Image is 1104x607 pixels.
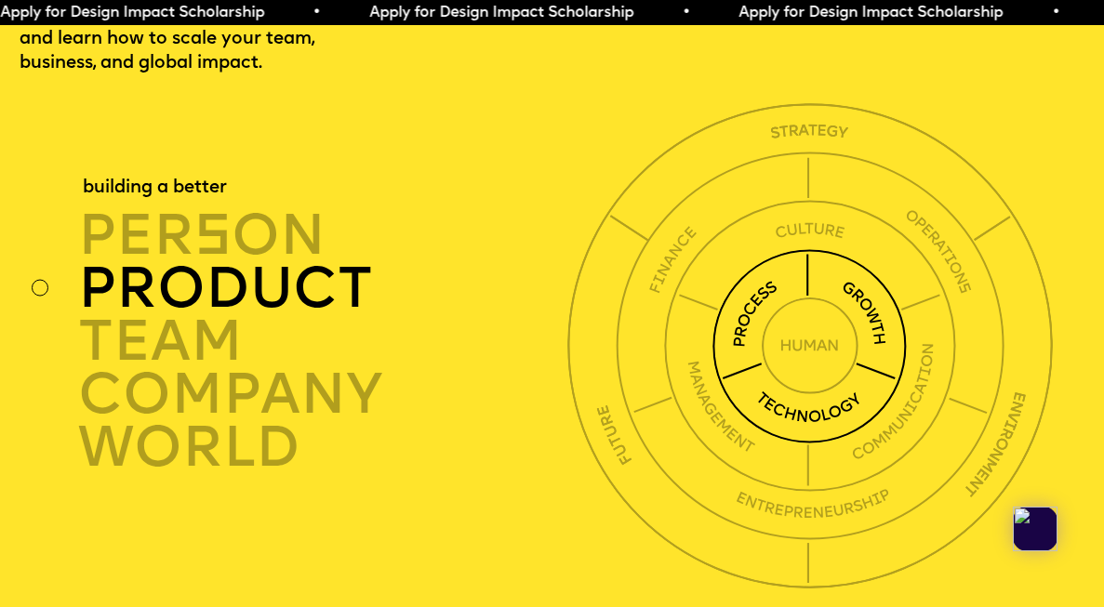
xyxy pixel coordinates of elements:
div: product [78,262,576,315]
span: • [313,6,321,20]
span: s [194,211,232,268]
span: • [682,6,690,20]
span: • [1052,6,1060,20]
div: world [78,422,576,475]
img: app-logo.png [1013,507,1057,551]
p: Take the next step in your career and learn how to scale your team, business, and global impact. [20,4,362,76]
div: TEAM [78,316,576,369]
div: per on [78,209,576,262]
div: company [78,369,576,422]
div: building a better [83,177,227,201]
